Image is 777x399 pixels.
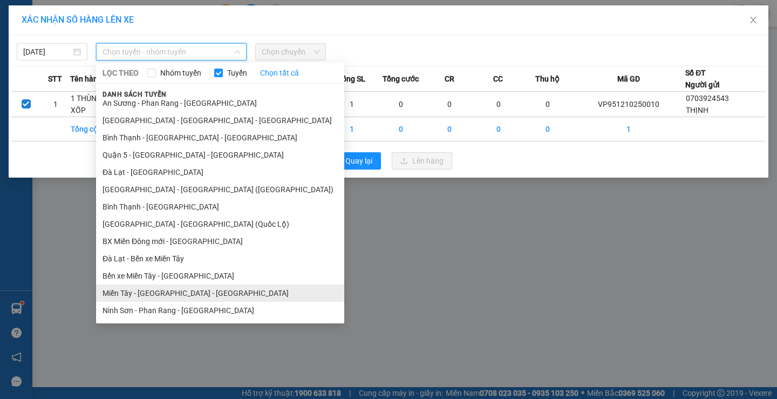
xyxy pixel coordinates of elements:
li: An Sương - Phan Rang - [GEOGRAPHIC_DATA] [96,94,344,112]
li: Đà Lạt - Bến xe Miền Tây [96,250,344,267]
td: VP951210250010 [572,92,685,117]
li: [GEOGRAPHIC_DATA] - [GEOGRAPHIC_DATA] - [GEOGRAPHIC_DATA] [96,112,344,129]
span: Tổng cước [383,73,419,85]
td: Tổng cộng [70,117,119,141]
li: Bến xe Miền Tây - [GEOGRAPHIC_DATA] [96,267,344,285]
li: [GEOGRAPHIC_DATA] - [GEOGRAPHIC_DATA] (Quốc Lộ) [96,215,344,233]
td: 0 [376,92,425,117]
td: 1 [572,117,685,141]
li: Bình Thạnh - [GEOGRAPHIC_DATA] [96,198,344,215]
td: 1 [40,92,70,117]
span: 0703924543 [686,94,729,103]
td: 0 [376,117,425,141]
span: close [749,16,758,24]
td: 1 THÙNG XỐP [70,92,119,117]
td: 0 [474,92,523,117]
span: CR [445,73,454,85]
li: Quận 5 - [GEOGRAPHIC_DATA] - [GEOGRAPHIC_DATA] [96,146,344,164]
button: Close [738,5,768,36]
td: 0 [523,92,572,117]
li: BX Miền Đông mới - [GEOGRAPHIC_DATA] [96,233,344,250]
span: XÁC NHẬN SỐ HÀNG LÊN XE [22,15,134,25]
span: Tổng SL [338,73,365,85]
td: 1 [328,117,377,141]
span: Tên hàng [70,73,102,85]
b: An Anh Limousine [13,70,59,120]
input: 12/10/2025 [23,46,71,58]
td: 0 [523,117,572,141]
span: Quay lại [345,155,372,167]
span: down [234,49,241,55]
span: CC [493,73,503,85]
button: rollbackQuay lại [325,152,381,170]
b: Biên nhận gởi hàng hóa [70,16,104,104]
a: Chọn tất cả [260,67,299,79]
span: THỊNH [686,106,708,114]
li: Bình Thạnh - [GEOGRAPHIC_DATA] - [GEOGRAPHIC_DATA] [96,129,344,146]
span: Tuyến [223,67,251,79]
span: STT [48,73,62,85]
td: 1 [328,92,377,117]
span: LỌC THEO [103,67,139,79]
li: Miền Tây - [GEOGRAPHIC_DATA] - [GEOGRAPHIC_DATA] [96,285,344,302]
div: Số ĐT Người gửi [685,67,720,91]
td: 0 [474,117,523,141]
li: [GEOGRAPHIC_DATA] - [GEOGRAPHIC_DATA] ([GEOGRAPHIC_DATA]) [96,181,344,198]
span: Chọn chuyến [262,44,319,60]
button: uploadLên hàng [392,152,452,170]
li: Ninh Sơn - Phan Rang - [GEOGRAPHIC_DATA] [96,302,344,319]
span: Danh sách tuyến [96,90,173,99]
span: Thu hộ [535,73,560,85]
td: 0 [425,92,474,117]
li: Đà Lạt - [GEOGRAPHIC_DATA] [96,164,344,181]
span: Nhóm tuyến [156,67,206,79]
td: 0 [425,117,474,141]
span: Chọn tuyến - nhóm tuyến [103,44,240,60]
span: Mã GD [617,73,640,85]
